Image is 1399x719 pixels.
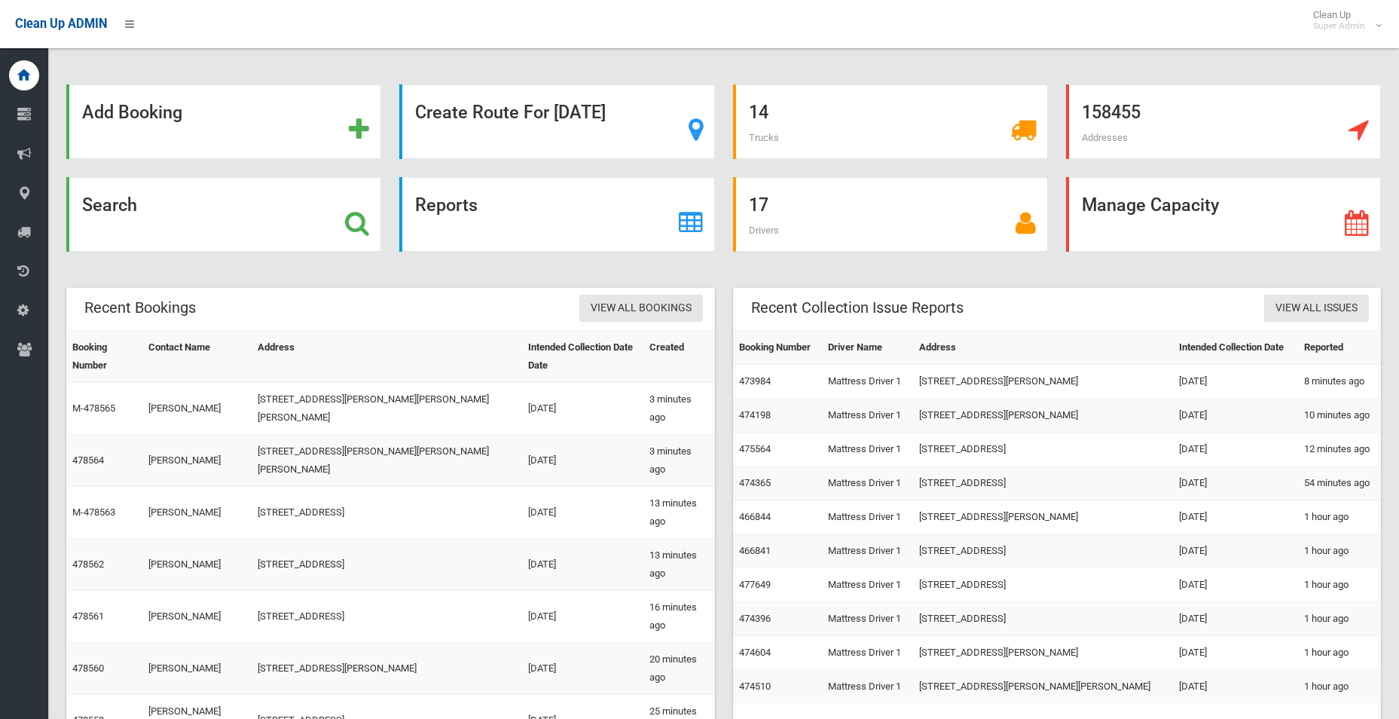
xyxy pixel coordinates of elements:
[739,443,771,454] a: 475564
[1298,365,1381,399] td: 8 minutes ago
[1173,534,1298,568] td: [DATE]
[142,539,252,591] td: [PERSON_NAME]
[739,545,771,556] a: 466841
[1173,568,1298,602] td: [DATE]
[1173,467,1298,500] td: [DATE]
[522,383,643,435] td: [DATE]
[913,568,1173,602] td: [STREET_ADDRESS]
[822,534,913,568] td: Mattress Driver 1
[749,132,779,143] span: Trucks
[1173,365,1298,399] td: [DATE]
[739,375,771,387] a: 473984
[1298,399,1381,433] td: 10 minutes ago
[643,383,715,435] td: 3 minutes ago
[1298,467,1381,500] td: 54 minutes ago
[822,365,913,399] td: Mattress Driver 1
[733,293,982,323] header: Recent Collection Issue Reports
[579,295,703,323] a: View All Bookings
[252,539,522,591] td: [STREET_ADDRESS]
[913,636,1173,670] td: [STREET_ADDRESS][PERSON_NAME]
[822,636,913,670] td: Mattress Driver 1
[72,454,104,466] a: 478564
[522,539,643,591] td: [DATE]
[399,84,714,159] a: Create Route For [DATE]
[1173,500,1298,534] td: [DATE]
[415,194,478,216] strong: Reports
[913,467,1173,500] td: [STREET_ADDRESS]
[1066,177,1381,252] a: Manage Capacity
[913,331,1173,365] th: Address
[72,610,104,622] a: 478561
[142,435,252,487] td: [PERSON_NAME]
[72,558,104,570] a: 478562
[1298,636,1381,670] td: 1 hour ago
[1082,194,1219,216] strong: Manage Capacity
[643,487,715,539] td: 13 minutes ago
[1264,295,1369,323] a: View All Issues
[72,662,104,674] a: 478560
[142,331,252,383] th: Contact Name
[739,477,771,488] a: 474365
[522,643,643,695] td: [DATE]
[822,399,913,433] td: Mattress Driver 1
[66,331,142,383] th: Booking Number
[1173,331,1298,365] th: Intended Collection Date
[822,500,913,534] td: Mattress Driver 1
[739,647,771,658] a: 474604
[415,102,606,123] strong: Create Route For [DATE]
[252,643,522,695] td: [STREET_ADDRESS][PERSON_NAME]
[1173,433,1298,467] td: [DATE]
[1173,636,1298,670] td: [DATE]
[822,670,913,704] td: Mattress Driver 1
[399,177,714,252] a: Reports
[252,487,522,539] td: [STREET_ADDRESS]
[1066,84,1381,159] a: 158455 Addresses
[66,84,381,159] a: Add Booking
[1298,331,1381,365] th: Reported
[913,365,1173,399] td: [STREET_ADDRESS][PERSON_NAME]
[749,225,779,236] span: Drivers
[643,539,715,591] td: 13 minutes ago
[72,402,115,414] a: M-478565
[749,194,768,216] strong: 17
[1173,399,1298,433] td: [DATE]
[822,433,913,467] td: Mattress Driver 1
[739,409,771,421] a: 474198
[913,670,1173,704] td: [STREET_ADDRESS][PERSON_NAME][PERSON_NAME]
[252,591,522,643] td: [STREET_ADDRESS]
[1313,20,1365,32] small: Super Admin
[913,399,1173,433] td: [STREET_ADDRESS][PERSON_NAME]
[1298,670,1381,704] td: 1 hour ago
[1306,9,1380,32] span: Clean Up
[643,435,715,487] td: 3 minutes ago
[522,487,643,539] td: [DATE]
[913,433,1173,467] td: [STREET_ADDRESS]
[643,643,715,695] td: 20 minutes ago
[66,293,214,323] header: Recent Bookings
[252,383,522,435] td: [STREET_ADDRESS][PERSON_NAME][PERSON_NAME][PERSON_NAME]
[522,435,643,487] td: [DATE]
[1298,602,1381,636] td: 1 hour ago
[733,177,1048,252] a: 17 Drivers
[643,591,715,643] td: 16 minutes ago
[739,613,771,624] a: 474396
[822,602,913,636] td: Mattress Driver 1
[739,511,771,522] a: 466844
[913,602,1173,636] td: [STREET_ADDRESS]
[1298,534,1381,568] td: 1 hour ago
[1173,602,1298,636] td: [DATE]
[822,331,913,365] th: Driver Name
[739,579,771,590] a: 477649
[72,506,115,518] a: M-478563
[1298,568,1381,602] td: 1 hour ago
[1298,500,1381,534] td: 1 hour ago
[252,435,522,487] td: [STREET_ADDRESS][PERSON_NAME][PERSON_NAME][PERSON_NAME]
[1082,102,1141,123] strong: 158455
[15,17,107,31] span: Clean Up ADMIN
[913,534,1173,568] td: [STREET_ADDRESS]
[739,681,771,692] a: 474510
[522,331,643,383] th: Intended Collection Date Date
[822,467,913,500] td: Mattress Driver 1
[142,383,252,435] td: [PERSON_NAME]
[522,591,643,643] td: [DATE]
